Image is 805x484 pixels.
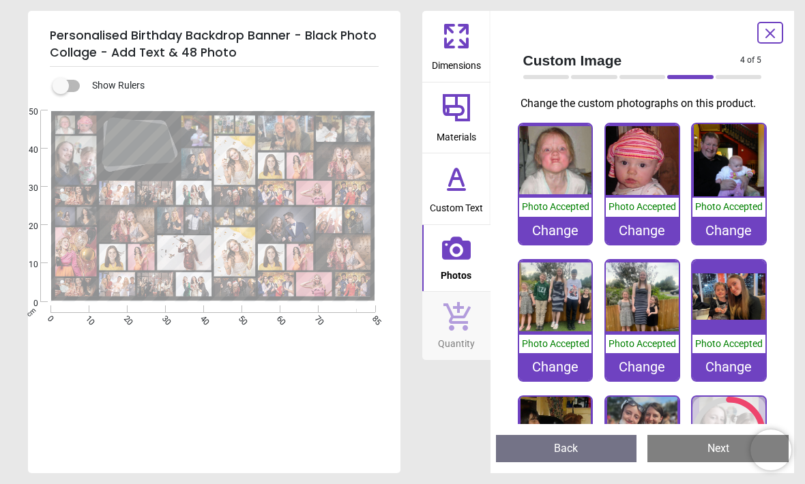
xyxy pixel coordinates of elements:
[83,314,91,322] span: 10
[609,338,676,349] span: Photo Accepted
[519,353,592,380] div: Change
[437,124,476,145] span: Materials
[606,353,679,380] div: Change
[750,429,791,470] iframe: Brevo live chat
[695,201,763,212] span: Photo Accepted
[422,153,491,224] button: Custom Text
[692,353,765,380] div: Change
[523,50,741,70] span: Custom Image
[12,183,38,194] span: 30
[606,217,679,244] div: Change
[422,82,491,153] button: Materials
[121,314,130,322] span: 20
[692,217,765,244] div: Change
[159,314,168,322] span: 30
[441,262,471,283] span: Photos
[50,22,379,67] h5: Personalised Birthday Backdrop Banner - Black Photo Collage - Add Text & 48 Photo
[438,331,475,351] span: Quantity
[430,195,483,215] span: Custom Text
[422,292,491,360] button: Quantity
[740,55,761,66] span: 4 of 5
[609,201,676,212] span: Photo Accepted
[274,314,282,322] span: 60
[12,221,38,232] span: 20
[695,338,763,349] span: Photo Accepted
[422,225,491,292] button: Photos
[522,201,589,212] span: Photo Accepted
[12,106,38,118] span: 50
[61,78,400,94] div: Show Rulers
[12,259,38,271] span: 10
[370,314,379,322] span: 85
[12,298,38,309] span: 0
[25,305,37,318] span: cm
[312,314,321,322] span: 70
[197,314,206,322] span: 40
[522,338,589,349] span: Photo Accepted
[432,52,481,73] span: Dimensions
[496,435,637,462] button: Back
[44,314,53,322] span: 0
[647,435,789,462] button: Next
[519,217,592,244] div: Change
[521,96,773,111] p: Change the custom photographs on this product.
[715,423,742,440] text: 55%
[12,145,38,156] span: 40
[422,11,491,82] button: Dimensions
[235,314,244,322] span: 50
